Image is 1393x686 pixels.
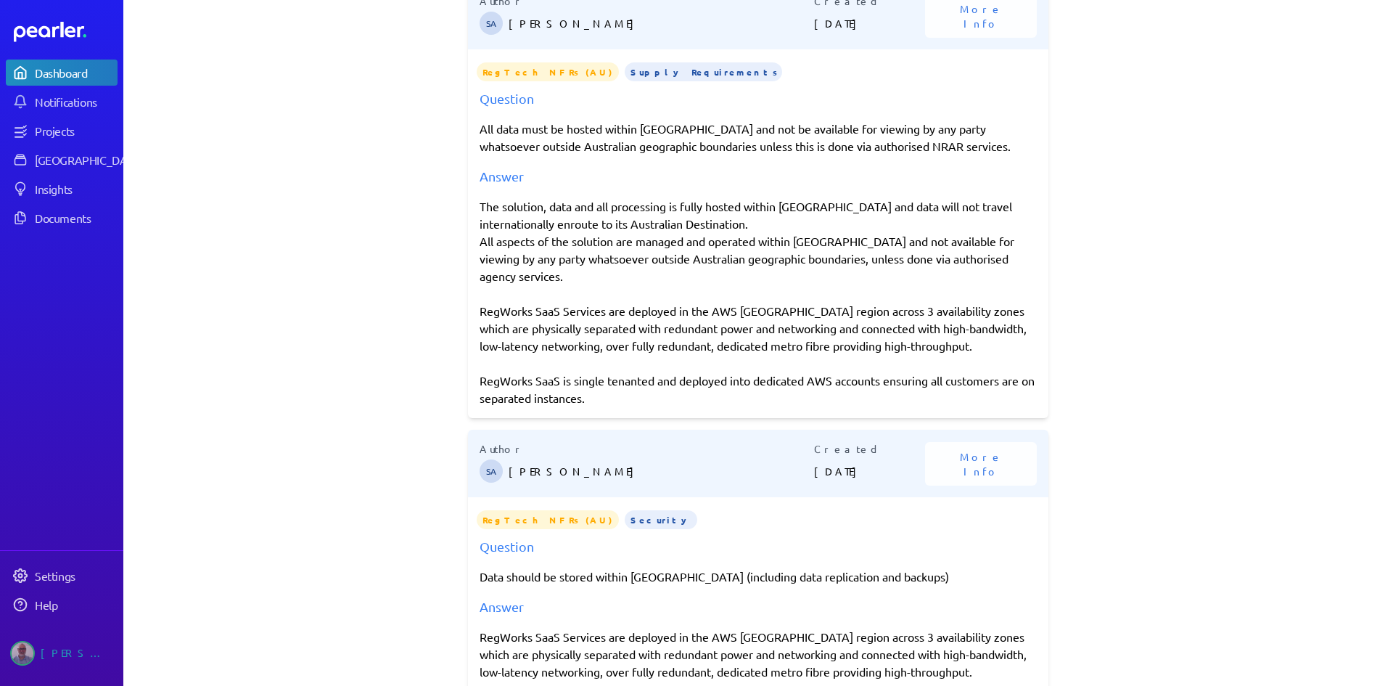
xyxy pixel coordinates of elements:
a: Insights [6,176,118,202]
div: Question [480,536,1037,556]
a: [GEOGRAPHIC_DATA] [6,147,118,173]
a: Settings [6,563,118,589]
div: Insights [35,181,116,196]
span: More Info [942,1,1019,30]
p: All data must be hosted within [GEOGRAPHIC_DATA] and not be available for viewing by any party wh... [480,120,1037,155]
p: [DATE] [814,9,926,38]
div: The solution, data and all processing is fully hosted within [GEOGRAPHIC_DATA] and data will not ... [480,197,1037,407]
p: [PERSON_NAME] [509,9,814,38]
div: Help [35,597,116,612]
span: Security [625,510,697,529]
span: RegTech NFRs (AU) [477,510,619,529]
span: Supply Requirements [625,62,782,81]
p: Author [480,441,814,457]
div: Notifications [35,94,116,109]
div: [PERSON_NAME] [41,641,113,666]
div: Question [480,89,1037,108]
a: Notifications [6,89,118,115]
a: Help [6,592,118,618]
a: Dashboard [6,60,118,86]
div: Projects [35,123,116,138]
span: RegTech NFRs (AU) [477,62,619,81]
span: More Info [942,449,1019,478]
a: Documents [6,205,118,231]
p: [DATE] [814,457,926,486]
div: Answer [480,166,1037,186]
p: Data should be stored within [GEOGRAPHIC_DATA] (including data replication and backups) [480,568,1037,585]
a: Jason Riches's photo[PERSON_NAME] [6,635,118,671]
div: Settings [35,568,116,583]
button: More Info [925,442,1037,486]
div: Answer [480,597,1037,616]
a: Projects [6,118,118,144]
div: Dashboard [35,65,116,80]
div: [GEOGRAPHIC_DATA] [35,152,143,167]
img: Jason Riches [10,641,35,666]
span: Steve Ackermann [480,460,503,483]
span: Steve Ackermann [480,12,503,35]
div: Documents [35,211,116,225]
a: Dashboard [14,22,118,42]
p: [PERSON_NAME] [509,457,814,486]
p: Created [814,441,926,457]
